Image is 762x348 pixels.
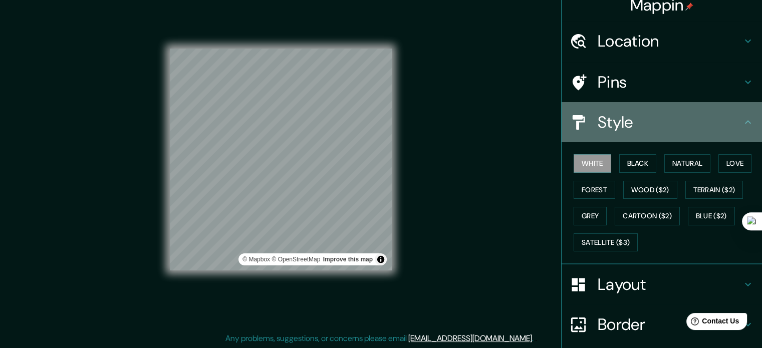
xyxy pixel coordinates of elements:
[619,154,657,173] button: Black
[562,264,762,304] div: Layout
[673,309,751,337] iframe: Help widget launcher
[272,256,320,263] a: OpenStreetMap
[408,333,532,343] a: [EMAIL_ADDRESS][DOMAIN_NAME]
[598,31,742,51] h4: Location
[535,332,537,344] div: .
[225,332,534,344] p: Any problems, suggestions, or concerns please email .
[562,304,762,344] div: Border
[562,62,762,102] div: Pins
[685,181,743,199] button: Terrain ($2)
[598,72,742,92] h4: Pins
[574,154,611,173] button: White
[598,274,742,294] h4: Layout
[688,207,735,225] button: Blue ($2)
[242,256,270,263] a: Mapbox
[375,253,387,265] button: Toggle attribution
[574,207,607,225] button: Grey
[574,181,615,199] button: Forest
[718,154,751,173] button: Love
[615,207,680,225] button: Cartoon ($2)
[562,102,762,142] div: Style
[562,21,762,61] div: Location
[534,332,535,344] div: .
[323,256,373,263] a: Map feedback
[623,181,677,199] button: Wood ($2)
[664,154,710,173] button: Natural
[170,49,392,270] canvas: Map
[685,3,693,11] img: pin-icon.png
[574,233,638,252] button: Satellite ($3)
[598,112,742,132] h4: Style
[598,314,742,334] h4: Border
